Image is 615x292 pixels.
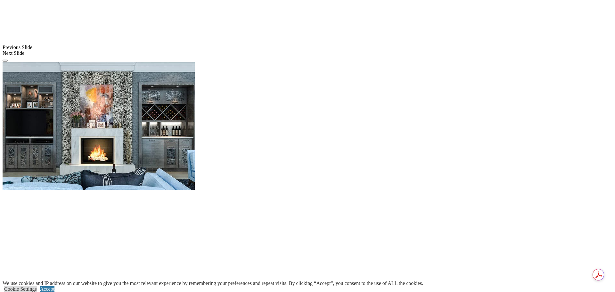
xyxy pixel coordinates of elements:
a: Accept [40,286,54,292]
div: Next Slide [3,50,612,56]
button: Click here to pause slide show [3,60,8,62]
div: We use cookies and IP address on our website to give you the most relevant experience by remember... [3,280,423,286]
a: Cookie Settings [4,286,37,292]
img: Banner for mobile view [3,62,195,190]
div: Previous Slide [3,45,612,50]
